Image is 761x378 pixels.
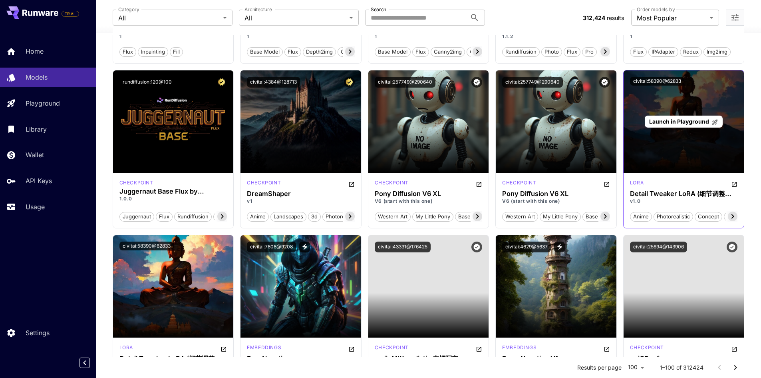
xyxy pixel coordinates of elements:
p: 1 [630,33,738,40]
span: photorealistic [654,213,693,221]
p: v1 [247,198,355,205]
p: 1.0.0 [119,195,227,202]
button: flux [156,211,173,222]
button: Base model [375,46,411,57]
p: lora [630,179,644,186]
h3: Pony Diffusion V6 XL [502,190,610,198]
label: Architecture [244,6,272,13]
span: western art [503,213,538,221]
span: Most Popular [637,13,706,23]
p: Library [26,124,47,134]
button: Verified working [599,77,610,88]
button: Certified Model – Vetted for best performance and includes a commercial license. [344,77,355,88]
p: Wallet [26,150,44,160]
span: 312,424 [583,14,605,21]
button: photo [541,46,562,57]
button: rundiffusion [174,211,212,222]
p: checkpoint [502,179,536,186]
p: 1.1.2 [502,33,610,40]
div: FLUX.1 D [119,179,153,186]
button: View trigger words [299,242,310,252]
button: Collapse sidebar [79,358,90,368]
span: Fill [170,48,183,56]
div: Pony [502,179,536,189]
button: my little pony [412,211,453,222]
button: Open in CivitAI [221,344,227,354]
img: no-image-qHGxvh9x.jpeg [496,70,616,173]
button: 3d [308,211,321,222]
button: western art [375,211,411,222]
span: detailed [724,213,750,221]
p: Results per page [577,364,622,372]
button: Verified working [471,77,482,88]
span: IPAdapter [649,48,678,56]
button: Open in CivitAI [348,179,355,189]
button: anime [247,211,269,222]
button: Inpainting [138,46,168,57]
button: base model [582,211,618,222]
p: checkpoint [119,179,153,186]
p: v1.0 [630,198,738,205]
span: concept [695,213,722,221]
span: Add your payment card to enable full platform functionality. [62,9,79,18]
span: rundiffusion [503,48,539,56]
h3: EasyNegative [247,355,355,362]
button: IPAdapter [648,46,678,57]
button: Open in CivitAI [731,179,737,189]
button: img2img [703,46,731,57]
button: civitai:4384@128713 [247,77,300,88]
h3: epiCRealism [630,355,738,362]
span: base model [455,213,491,221]
span: img2img [704,48,730,56]
p: Usage [26,202,45,212]
h3: Deep Negative V1.x [502,355,610,362]
button: Flux [412,46,429,57]
button: View trigger words [554,242,565,252]
button: Open in CivitAI [476,179,482,189]
span: my little pony [413,213,453,221]
h3: DreamShaper [247,190,355,198]
span: Flux [120,48,136,56]
span: Flux [413,48,429,56]
button: Open in CivitAI [731,344,737,354]
span: western art [375,213,410,221]
button: detailed [724,211,750,222]
p: Playground [26,98,60,108]
button: Go to next page [727,360,743,376]
span: my little pony [540,213,580,221]
h3: Juggernaut Base Flux by RunDiffusion [119,188,227,195]
span: flux [564,48,580,56]
span: photorealism [214,213,251,221]
div: Collapse sidebar [85,356,96,370]
button: civitai:257749@290640 [375,77,435,88]
span: rundiffusion [175,213,211,221]
div: majicMIX realistic 麦橘写实 [375,355,483,362]
img: no-image-qHGxvh9x.jpeg [368,70,489,173]
p: V6 (start with this one) [502,198,610,205]
button: civitai:4629@5637 [502,242,551,252]
button: Flux [284,46,301,57]
button: Open in CivitAI [476,344,482,354]
h3: Detail Tweaker LoRA (细节调整LoRA) [630,190,738,198]
h3: Pony Diffusion V6 XL [375,190,483,198]
p: embeddings [502,344,536,351]
span: anime [630,213,652,221]
span: anime [247,213,268,221]
button: my little pony [540,211,581,222]
p: Models [26,72,48,82]
button: civitai:58390@62833 [119,242,174,250]
p: checkpoint [630,344,664,351]
span: TRIAL [62,11,79,17]
button: depth2img [303,46,336,57]
button: civitai:25694@143906 [630,242,687,252]
span: Inpainting [138,48,168,56]
button: western art [502,211,538,222]
span: 3d [308,213,320,221]
span: Flux [630,48,646,56]
p: 1 [119,33,227,40]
